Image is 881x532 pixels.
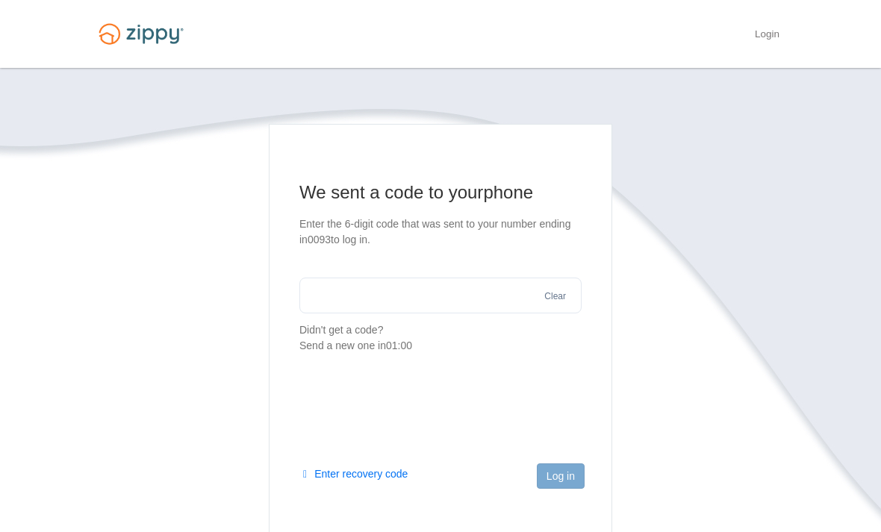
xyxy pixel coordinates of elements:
[755,28,779,43] a: Login
[537,463,585,489] button: Log in
[303,466,408,481] button: Enter recovery code
[90,16,193,51] img: Logo
[540,290,570,304] button: Clear
[299,216,582,248] p: Enter the 6-digit code that was sent to your number ending in 0093 to log in.
[299,322,582,354] p: Didn't get a code?
[299,181,582,204] h1: We sent a code to your phone
[299,338,582,354] div: Send a new one in 01:00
